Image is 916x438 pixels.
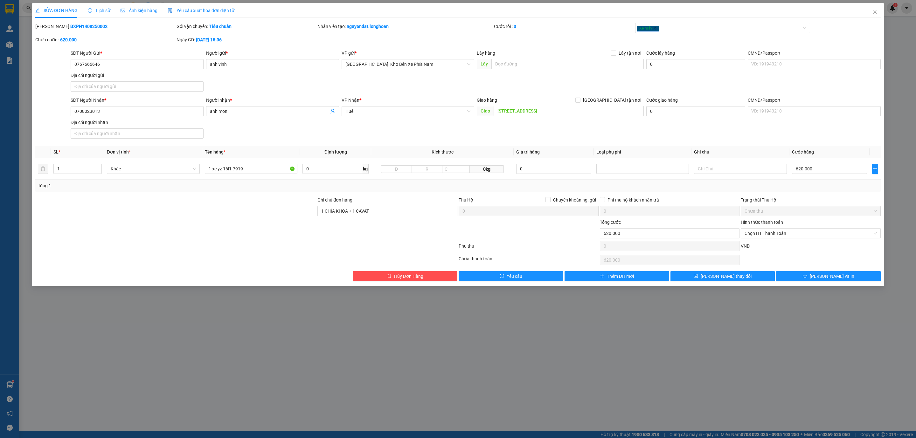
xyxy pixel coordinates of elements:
[646,98,678,103] label: Cước giao hàng
[477,106,494,116] span: Giao
[803,274,807,279] span: printer
[111,164,196,174] span: Khác
[580,97,644,104] span: [GEOGRAPHIC_DATA] tận nơi
[71,119,204,126] div: Địa chỉ người nhận
[345,106,471,116] span: Huế
[38,182,353,189] div: Tổng: 1
[88,8,110,13] span: Lịch sử
[741,220,783,225] label: Hình thức thanh toán
[35,8,78,13] span: SỬA ĐƠN HÀNG
[810,273,854,280] span: [PERSON_NAME] và In
[458,243,599,254] div: Phụ thu
[71,97,204,104] div: SĐT Người Nhận
[345,59,471,69] span: Nha Trang: Kho Bến Xe Phía Nam
[694,164,787,174] input: Ghi Chú
[477,51,495,56] span: Lấy hàng
[605,196,662,203] span: Phí thu hộ khách nhận trả
[206,50,339,57] div: Người gửi
[745,206,877,216] span: Chưa thu
[317,206,457,216] input: Ghi chú đơn hàng
[71,128,204,139] input: Địa chỉ của người nhận
[459,271,563,281] button: exclamation-circleYêu cầu
[551,196,599,203] span: Chuyển khoản ng. gửi
[646,106,745,116] input: Cước giao hàng
[670,271,775,281] button: save[PERSON_NAME] thay đổi
[107,149,131,154] span: Đơn vị tính
[381,165,412,173] input: D
[741,243,750,249] span: VND
[347,24,389,29] b: nguyendat.longhoan
[565,271,669,281] button: plusThêm ĐH mới
[35,23,175,30] div: [PERSON_NAME]:
[35,36,175,43] div: Chưa cước :
[741,196,881,203] div: Trạng thái Thu Hộ
[745,229,877,238] span: Chọn HT Thanh Toán
[342,50,475,57] div: VP gửi
[121,8,157,13] span: Ảnh kiện hàng
[317,23,493,30] div: Nhân viên tạo:
[394,273,423,280] span: Hủy Đơn Hàng
[330,109,335,114] span: user-add
[342,98,359,103] span: VP Nhận
[324,149,347,154] span: Định lượng
[637,26,659,31] span: Xe máy
[432,149,454,154] span: Kích thước
[646,59,745,69] input: Cước lấy hàng
[792,149,814,154] span: Cước hàng
[196,37,222,42] b: [DATE] 15:36
[168,8,173,13] img: icon
[600,220,621,225] span: Tổng cước
[694,274,698,279] span: save
[872,9,878,14] span: close
[470,165,504,173] span: 0kg
[177,23,316,30] div: Gói vận chuyển:
[607,273,634,280] span: Thêm ĐH mới
[748,50,881,57] div: CMND/Passport
[477,59,491,69] span: Lấy
[442,165,470,173] input: C
[205,149,226,154] span: Tên hàng
[872,164,878,174] button: plus
[53,149,59,154] span: SL
[209,24,232,29] b: Tiêu chuẩn
[691,146,789,158] th: Ghi chú
[514,24,516,29] b: 0
[494,106,643,116] input: Dọc đường
[317,197,352,202] label: Ghi chú đơn hàng
[866,3,884,21] button: Close
[412,165,442,173] input: R
[353,271,457,281] button: deleteHủy Đơn Hàng
[168,8,235,13] span: Yêu cầu xuất hóa đơn điện tử
[205,164,298,174] input: VD: Bàn, Ghế
[362,164,369,174] span: kg
[616,50,644,57] span: Lấy tận nơi
[748,97,881,104] div: CMND/Passport
[507,273,522,280] span: Yêu cầu
[71,81,204,92] input: Địa chỉ của người gửi
[500,274,504,279] span: exclamation-circle
[646,51,675,56] label: Cước lấy hàng
[177,36,316,43] div: Ngày GD:
[491,59,643,69] input: Dọc đường
[38,164,48,174] button: delete
[494,23,634,30] div: Cước rồi :
[70,24,108,29] b: BXPN1408250002
[459,197,473,202] span: Thu Hộ
[477,98,497,103] span: Giao hàng
[776,271,881,281] button: printer[PERSON_NAME] và In
[71,50,204,57] div: SĐT Người Gửi
[594,146,692,158] th: Loại phụ phí
[872,166,878,171] span: plus
[701,273,752,280] span: [PERSON_NAME] thay đổi
[600,274,604,279] span: plus
[60,37,77,42] b: 620.000
[35,8,40,13] span: edit
[387,274,392,279] span: delete
[206,97,339,104] div: Người nhận
[653,27,656,30] span: close
[458,255,599,266] div: Chưa thanh toán
[516,149,540,154] span: Giá trị hàng
[71,72,204,79] div: Địa chỉ người gửi
[121,8,125,13] span: picture
[88,8,92,13] span: clock-circle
